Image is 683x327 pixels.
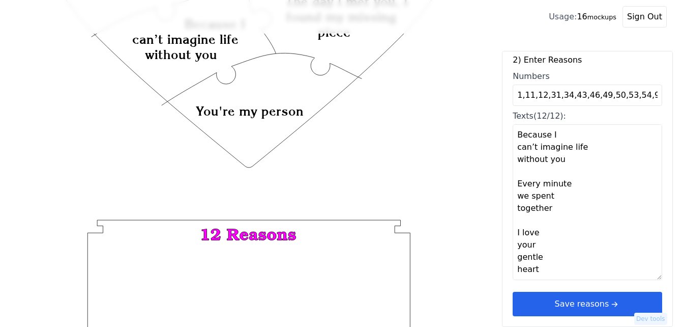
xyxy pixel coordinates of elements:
button: Save reasonsarrow right short [513,292,662,316]
button: Dev tools [634,313,667,325]
small: mockups [587,13,616,21]
label: 2) Enter Reasons [513,54,662,66]
span: (12/12): [533,111,566,121]
span: Usage: [549,12,577,21]
svg: arrow right short [609,298,620,310]
input: Numbers [513,85,662,106]
div: Texts [513,110,662,122]
div: 16 [549,11,616,23]
textarea: Texts(12/12): [513,124,662,280]
text: without you [145,47,217,62]
div: Numbers [513,70,662,83]
text: can’t imagine life [132,32,239,47]
text: You're my person [196,103,304,119]
text: piece [318,24,350,40]
button: Sign Out [622,6,667,28]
